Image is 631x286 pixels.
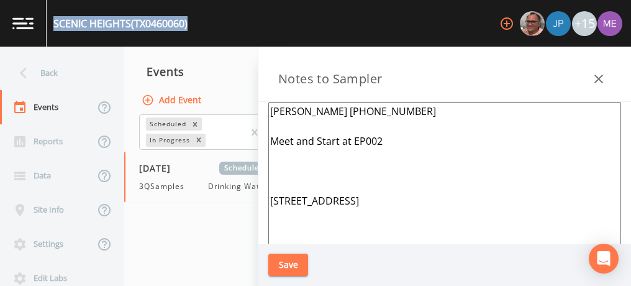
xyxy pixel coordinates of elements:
button: Add Event [139,89,206,112]
img: d4d65db7c401dd99d63b7ad86343d265 [597,11,622,36]
span: 3QSamples [139,181,192,192]
div: Events [124,56,304,87]
a: [DATE]Scheduled3QSamplesDrinking Water [124,152,304,203]
img: logo [12,17,34,29]
div: Mike Franklin [519,11,545,36]
img: e2d790fa78825a4bb76dcb6ab311d44c [520,11,545,36]
span: Scheduled [219,162,268,175]
span: [DATE] [139,162,179,175]
div: +15 [572,11,597,36]
div: Joshua gere Paul [545,11,571,36]
div: In Progress [146,134,192,147]
div: Scheduled [146,118,188,131]
h3: Notes to Sampler [278,69,382,89]
div: SCENIC HEIGHTS (TX0460060) [53,16,188,31]
div: Remove Scheduled [188,118,202,131]
button: Save [268,254,308,277]
div: Remove In Progress [192,134,206,147]
span: Drinking Water [208,181,268,192]
div: Open Intercom Messenger [589,244,619,274]
img: 41241ef155101aa6d92a04480b0d0000 [546,11,571,36]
